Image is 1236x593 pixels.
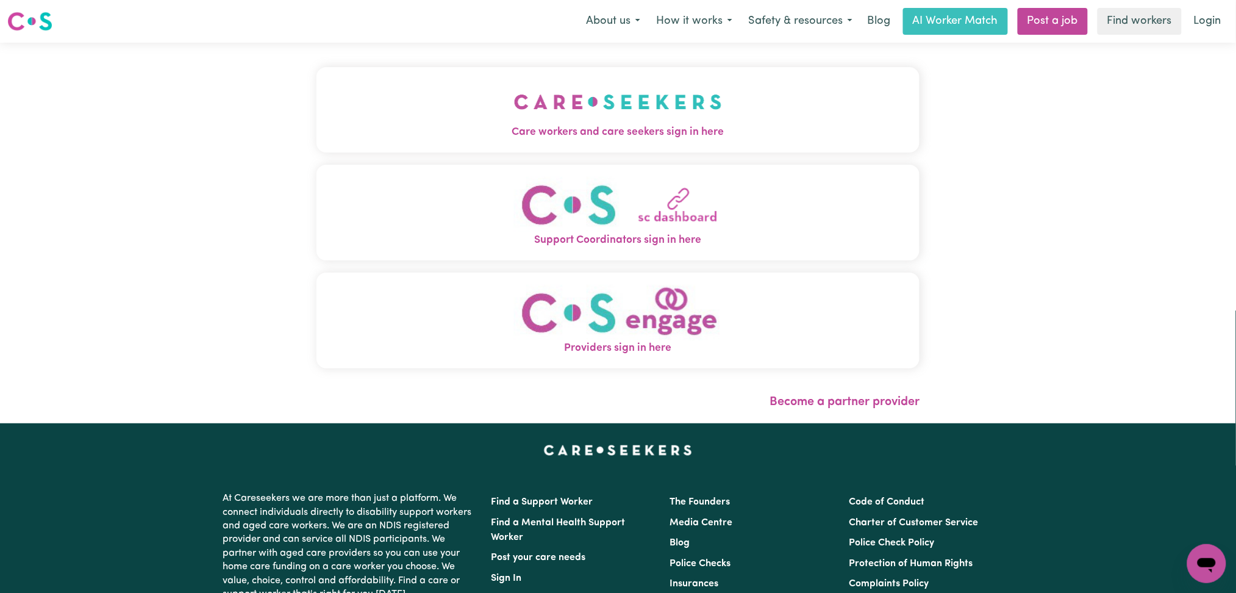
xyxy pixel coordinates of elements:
a: Complaints Policy [849,579,929,589]
a: Become a partner provider [770,396,920,408]
button: How it works [648,9,740,34]
a: Sign In [491,573,522,583]
a: Blog [860,8,898,35]
a: AI Worker Match [903,8,1008,35]
a: Police Check Policy [849,538,934,548]
img: Careseekers logo [7,10,52,32]
a: Find workers [1098,8,1182,35]
iframe: Button to launch messaging window [1187,544,1226,583]
a: Post a job [1018,8,1088,35]
a: Post your care needs [491,553,586,562]
button: Support Coordinators sign in here [316,165,920,261]
a: Login [1187,8,1229,35]
a: Charter of Customer Service [849,518,978,528]
a: Code of Conduct [849,497,924,507]
a: Blog [670,538,690,548]
a: Careseekers home page [544,445,692,455]
button: Safety & resources [740,9,860,34]
button: About us [578,9,648,34]
a: Find a Support Worker [491,497,593,507]
a: Careseekers logo [7,7,52,35]
span: Support Coordinators sign in here [316,232,920,248]
button: Care workers and care seekers sign in here [316,67,920,153]
a: Insurances [670,579,719,589]
a: Protection of Human Rights [849,559,973,569]
span: Care workers and care seekers sign in here [316,124,920,140]
a: Find a Mental Health Support Worker [491,518,626,542]
a: Police Checks [670,559,731,569]
button: Providers sign in here [316,273,920,368]
span: Providers sign in here [316,340,920,356]
a: The Founders [670,497,731,507]
a: Media Centre [670,518,733,528]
